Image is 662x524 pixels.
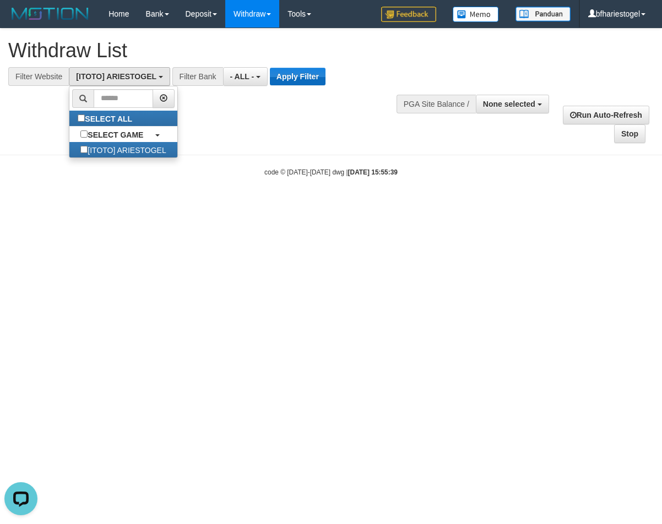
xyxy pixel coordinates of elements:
b: SELECT GAME [88,130,143,139]
div: Filter Bank [172,67,223,86]
label: SELECT ALL [69,111,143,126]
span: [ITOTO] ARIESTOGEL [76,72,156,81]
a: Run Auto-Refresh [563,106,649,124]
button: - ALL - [223,67,268,86]
img: panduan.png [516,7,571,21]
a: Stop [614,124,645,143]
small: code © [DATE]-[DATE] dwg | [264,168,398,176]
a: SELECT GAME [69,127,177,142]
span: None selected [483,100,535,108]
button: Apply Filter [270,68,325,85]
strong: [DATE] 15:55:39 [348,168,398,176]
button: [ITOTO] ARIESTOGEL [69,67,170,86]
h1: Withdraw List [8,40,430,62]
input: [ITOTO] ARIESTOGEL [80,146,88,153]
button: Open LiveChat chat widget [4,4,37,37]
div: Filter Website [8,67,69,86]
input: SELECT ALL [78,114,85,122]
img: Feedback.jpg [381,7,436,22]
img: Button%20Memo.svg [453,7,499,22]
button: None selected [476,95,549,113]
div: PGA Site Balance / [397,95,476,113]
img: MOTION_logo.png [8,6,92,22]
input: SELECT GAME [80,130,88,138]
label: [ITOTO] ARIESTOGEL [69,142,177,157]
span: - ALL - [230,72,254,81]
